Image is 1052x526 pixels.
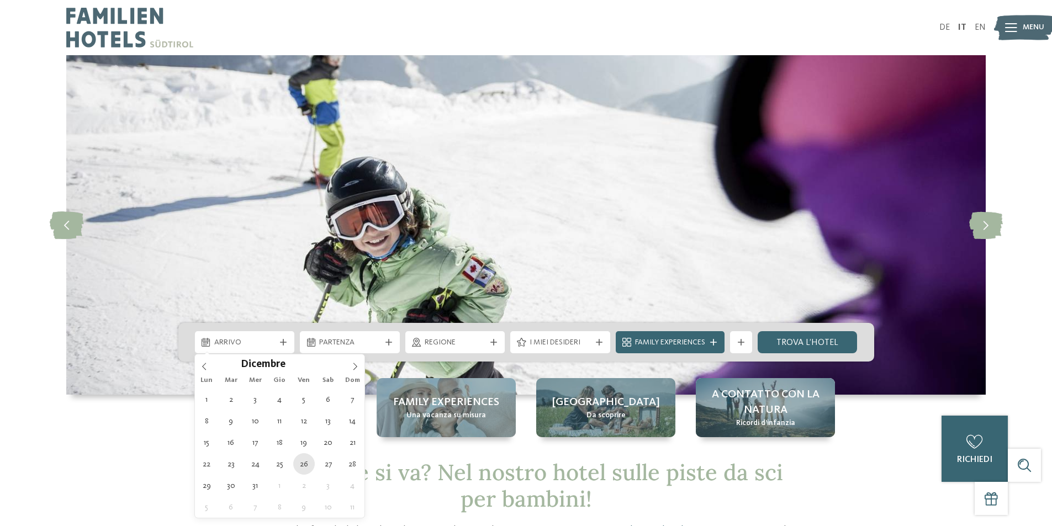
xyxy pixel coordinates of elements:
[293,410,315,432] span: Dicembre 12, 2025
[196,475,218,496] span: Dicembre 29, 2025
[318,389,339,410] span: Dicembre 6, 2025
[66,55,986,395] img: Hotel sulle piste da sci per bambini: divertimento senza confini
[957,455,992,464] span: richiedi
[939,23,950,32] a: DE
[220,453,242,475] span: Dicembre 23, 2025
[292,377,316,384] span: Ven
[220,432,242,453] span: Dicembre 16, 2025
[696,378,835,437] a: Hotel sulle piste da sci per bambini: divertimento senza confini A contatto con la natura Ricordi...
[318,496,339,518] span: Gennaio 10, 2026
[269,496,290,518] span: Gennaio 8, 2026
[220,389,242,410] span: Dicembre 2, 2025
[195,377,219,384] span: Lun
[269,410,290,432] span: Dicembre 11, 2025
[707,387,824,418] span: A contatto con la natura
[245,453,266,475] span: Dicembre 24, 2025
[635,337,705,348] span: Family Experiences
[293,432,315,453] span: Dicembre 19, 2025
[243,377,267,384] span: Mer
[219,377,243,384] span: Mar
[393,395,499,410] span: Family experiences
[220,496,242,518] span: Gennaio 6, 2026
[425,337,486,348] span: Regione
[975,23,986,32] a: EN
[245,432,266,453] span: Dicembre 17, 2025
[220,475,242,496] span: Dicembre 30, 2025
[245,410,266,432] span: Dicembre 10, 2025
[196,432,218,453] span: Dicembre 15, 2025
[319,337,380,348] span: Partenza
[736,418,795,429] span: Ricordi d’infanzia
[241,360,286,370] span: Dicembre
[196,496,218,518] span: Gennaio 5, 2026
[214,337,276,348] span: Arrivo
[342,432,363,453] span: Dicembre 21, 2025
[377,378,516,437] a: Hotel sulle piste da sci per bambini: divertimento senza confini Family experiences Una vacanza s...
[318,432,339,453] span: Dicembre 20, 2025
[245,496,266,518] span: Gennaio 7, 2026
[269,475,290,496] span: Gennaio 1, 2026
[942,416,1008,482] a: richiedi
[196,453,218,475] span: Dicembre 22, 2025
[536,378,675,437] a: Hotel sulle piste da sci per bambini: divertimento senza confini [GEOGRAPHIC_DATA] Da scoprire
[342,389,363,410] span: Dicembre 7, 2025
[340,377,364,384] span: Dom
[267,377,292,384] span: Gio
[958,23,966,32] a: IT
[196,410,218,432] span: Dicembre 8, 2025
[758,331,858,353] a: trova l’hotel
[245,475,266,496] span: Dicembre 31, 2025
[286,358,322,370] input: Year
[318,410,339,432] span: Dicembre 13, 2025
[342,475,363,496] span: Gennaio 4, 2026
[293,389,315,410] span: Dicembre 5, 2025
[196,389,218,410] span: Dicembre 1, 2025
[269,432,290,453] span: Dicembre 18, 2025
[269,389,290,410] span: Dicembre 4, 2025
[269,458,783,513] span: Dov’è che si va? Nel nostro hotel sulle piste da sci per bambini!
[318,453,339,475] span: Dicembre 27, 2025
[342,496,363,518] span: Gennaio 11, 2026
[530,337,591,348] span: I miei desideri
[318,475,339,496] span: Gennaio 3, 2026
[316,377,340,384] span: Sab
[342,453,363,475] span: Dicembre 28, 2025
[406,410,486,421] span: Una vacanza su misura
[220,410,242,432] span: Dicembre 9, 2025
[342,410,363,432] span: Dicembre 14, 2025
[586,410,626,421] span: Da scoprire
[552,395,660,410] span: [GEOGRAPHIC_DATA]
[269,453,290,475] span: Dicembre 25, 2025
[293,475,315,496] span: Gennaio 2, 2026
[293,496,315,518] span: Gennaio 9, 2026
[1023,22,1044,33] span: Menu
[293,453,315,475] span: Dicembre 26, 2025
[245,389,266,410] span: Dicembre 3, 2025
